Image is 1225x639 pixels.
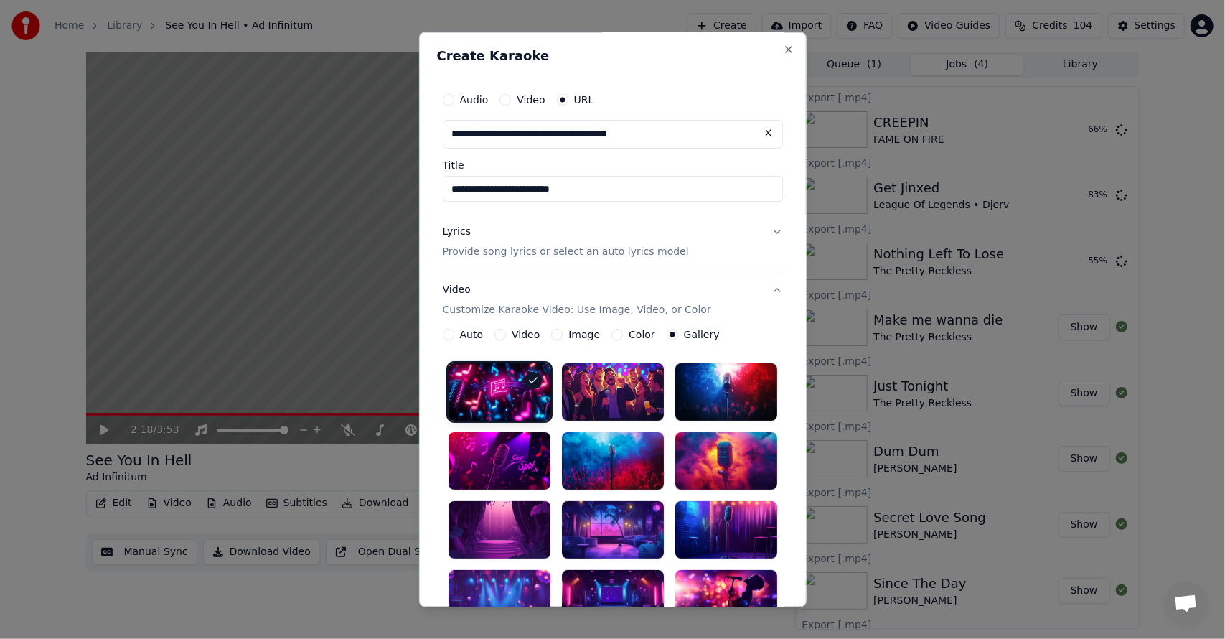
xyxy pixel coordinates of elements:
[512,330,540,340] label: Video
[443,271,783,329] button: VideoCustomize Karaoke Video: Use Image, Video, or Color
[574,95,594,106] label: URL
[443,225,471,240] div: Lyrics
[684,330,720,340] label: Gallery
[443,245,689,259] p: Provide song lyrics or select an auto lyrics model
[460,95,489,106] label: Audio
[437,50,789,63] h2: Create Karaoke
[517,95,545,106] label: Video
[443,214,783,271] button: LyricsProvide song lyrics or select an auto lyrics model
[443,303,711,317] p: Customize Karaoke Video: Use Image, Video, or Color
[568,330,600,340] label: Image
[460,330,484,340] label: Auto
[443,283,711,317] div: Video
[629,330,655,340] label: Color
[443,161,783,171] label: Title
